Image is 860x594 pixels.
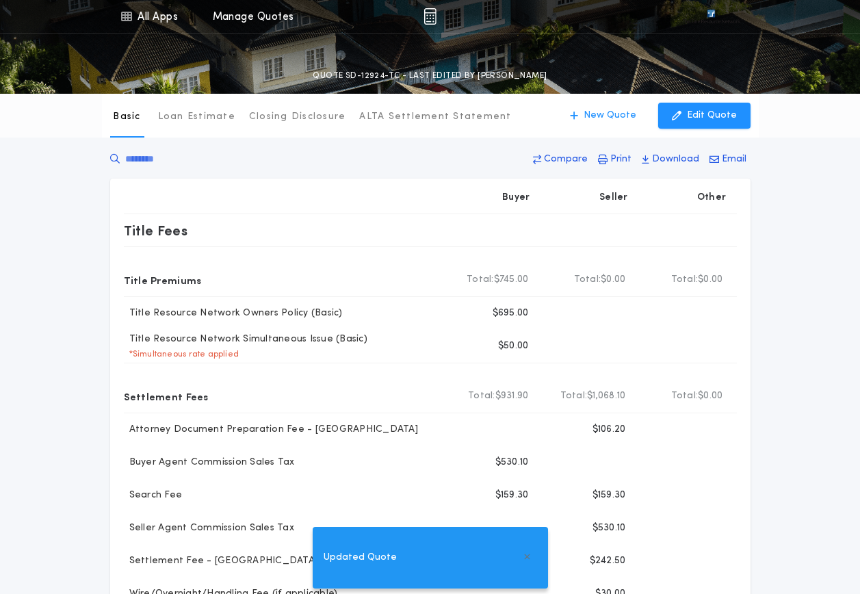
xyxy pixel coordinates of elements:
[698,389,722,403] span: $0.00
[467,273,494,287] b: Total:
[113,110,140,124] p: Basic
[494,273,529,287] span: $745.00
[158,110,235,124] p: Loan Estimate
[696,191,725,205] p: Other
[502,191,530,205] p: Buyer
[610,153,631,166] p: Print
[652,153,699,166] p: Download
[124,307,343,320] p: Title Resource Network Owners Policy (Basic)
[313,69,547,83] p: QUOTE SD-12924-TC - LAST EDITED BY [PERSON_NAME]
[124,489,183,502] p: Search Fee
[638,147,703,172] button: Download
[594,147,636,172] button: Print
[468,389,495,403] b: Total:
[124,385,209,407] p: Settlement Fees
[424,8,436,25] img: img
[495,456,529,469] p: $530.10
[359,110,511,124] p: ALTA Settlement Statement
[682,10,740,23] img: vs-icon
[124,333,367,346] p: Title Resource Network Simultaneous Issue (Basic)
[698,273,722,287] span: $0.00
[658,103,751,129] button: Edit Quote
[687,109,737,122] p: Edit Quote
[574,273,601,287] b: Total:
[495,389,529,403] span: $931.90
[584,109,636,122] p: New Quote
[124,269,202,291] p: Title Premiums
[495,489,529,502] p: $159.30
[124,349,239,360] p: * Simultaneous rate applied
[529,147,592,172] button: Compare
[124,220,188,242] p: Title Fees
[705,147,751,172] button: Email
[556,103,650,129] button: New Quote
[587,389,625,403] span: $1,068.10
[560,389,588,403] b: Total:
[592,423,626,437] p: $106.20
[722,153,746,166] p: Email
[599,191,628,205] p: Seller
[498,339,529,353] p: $50.00
[671,273,699,287] b: Total:
[124,423,418,437] p: Attorney Document Preparation Fee - [GEOGRAPHIC_DATA]
[493,307,529,320] p: $695.00
[324,550,397,565] span: Updated Quote
[671,389,699,403] b: Total:
[249,110,346,124] p: Closing Disclosure
[592,489,626,502] p: $159.30
[601,273,625,287] span: $0.00
[124,456,295,469] p: Buyer Agent Commission Sales Tax
[544,153,588,166] p: Compare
